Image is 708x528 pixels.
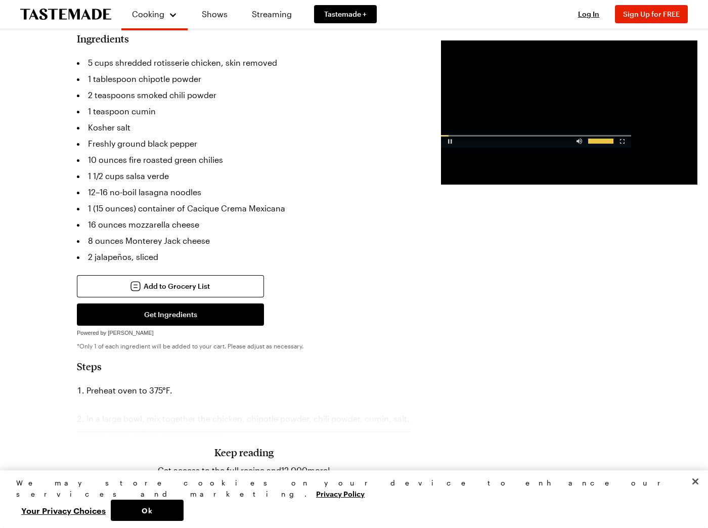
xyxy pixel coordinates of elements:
a: To Tastemade Home Page [20,9,111,20]
button: Log In [568,9,609,19]
p: Get access to the full recipe and 12,000 more! [158,464,330,476]
h2: Steps [77,360,411,372]
button: Add to Grocery List [77,275,264,297]
li: Freshly ground black pepper [77,136,411,152]
h2: Ingredients [77,32,129,45]
li: Preheat oven to 375°F. [77,382,411,399]
button: Your Privacy Choices [16,500,111,521]
li: 2 teaspoons smoked chili powder [77,87,411,103]
a: Tastemade + [314,5,377,23]
span: Sign Up for FREE [623,10,680,18]
li: 2 jalapeños, sliced [77,249,411,265]
span: Log In [578,10,599,18]
div: We may store cookies on your device to enhance our services and marketing. [16,477,683,500]
button: Ok [111,500,184,521]
button: Close [684,470,706,493]
button: Cooking [131,4,178,24]
li: 1 teaspoon cumin [77,103,411,119]
li: 16 ounces mozzarella cheese [77,216,411,233]
button: Sign Up for FREE [615,5,688,23]
div: Privacy [16,477,683,521]
span: Tastemade + [324,9,367,19]
a: More information about your privacy, opens in a new tab [316,489,365,498]
p: *Only 1 of each ingredient will be added to your cart. Please adjust as necessary. [77,342,411,350]
li: 1 tablespoon chipotle powder [77,71,411,87]
button: Get Ingredients [77,303,264,326]
li: 5 cups shredded rotisserie chicken, skin removed [77,55,411,71]
li: 1 1/2 cups salsa verde [77,168,411,184]
video-js: Video Player [441,40,631,148]
li: 12–16 no-boil lasagna noodles [77,184,411,200]
li: 1 (15 ounces) container of Cacique Crema Mexicana [77,200,411,216]
li: 8 ounces Monterey Jack cheese [77,233,411,249]
iframe: Advertisement [441,40,697,185]
h3: Keep reading [214,446,274,458]
span: Cooking [132,9,164,19]
span: Powered by [PERSON_NAME] [77,330,154,336]
li: Kosher salt [77,119,411,136]
a: Powered by [PERSON_NAME] [77,327,154,336]
span: Add to Grocery List [144,281,210,291]
li: 10 ounces fire roasted green chilies [77,152,411,168]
